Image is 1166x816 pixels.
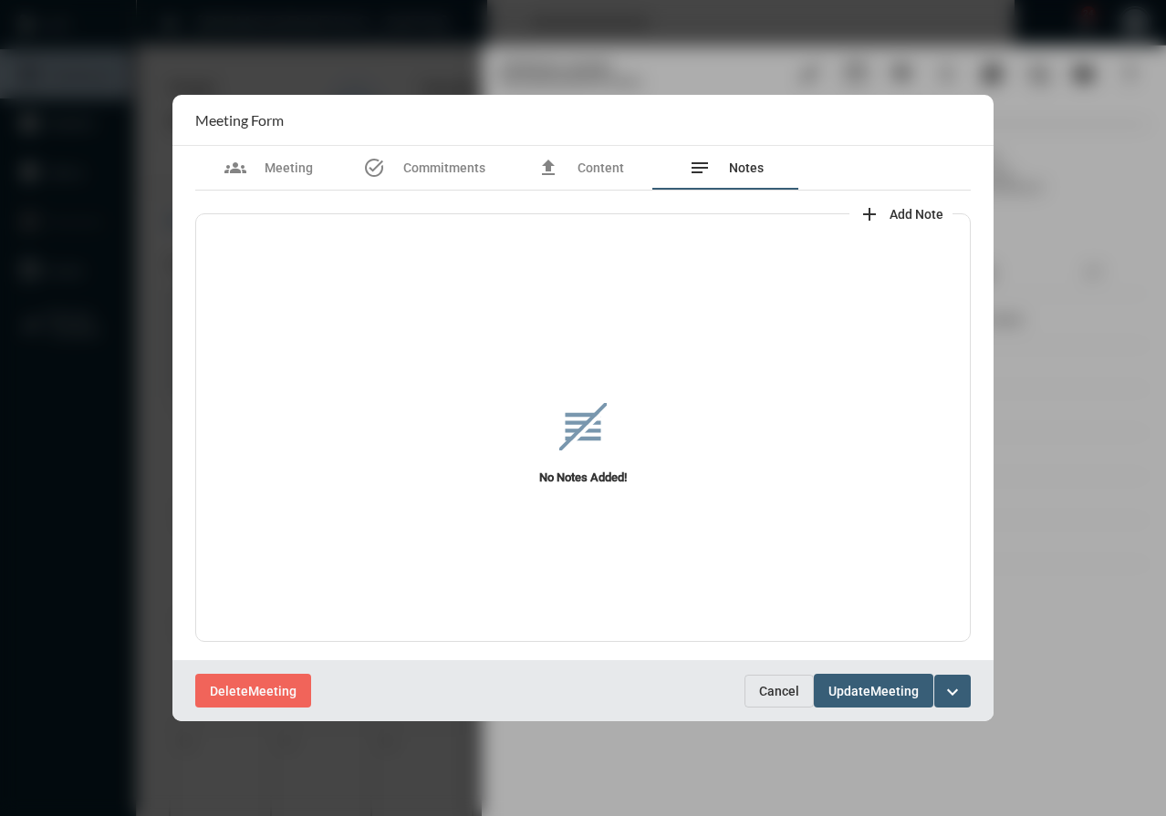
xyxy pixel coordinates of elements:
mat-icon: reorder [559,403,607,450]
span: Add Note [890,207,943,222]
mat-icon: expand_more [942,681,963,703]
button: DeleteMeeting [195,674,311,708]
span: Delete [210,684,248,698]
h2: Meeting Form [195,111,284,129]
mat-icon: file_upload [537,157,559,179]
span: Meeting [265,160,313,175]
span: Update [828,684,870,698]
button: UpdateMeeting [814,674,933,708]
mat-icon: task_alt [363,157,385,179]
mat-icon: groups [224,157,246,179]
span: Content [578,160,624,175]
span: Meeting [248,684,297,698]
span: Notes [729,160,764,175]
button: add note [849,195,953,232]
mat-icon: add [859,203,880,225]
span: Meeting [870,684,919,698]
button: Cancel [744,675,814,708]
h5: No Notes Added! [195,470,971,484]
span: Cancel [759,684,799,698]
mat-icon: notes [689,157,711,179]
span: Commitments [403,160,485,175]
